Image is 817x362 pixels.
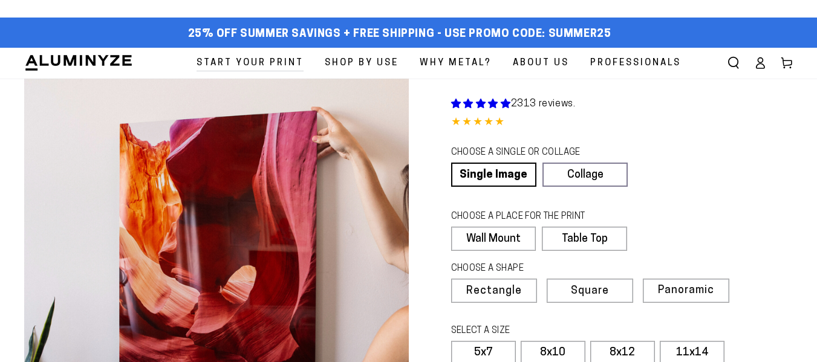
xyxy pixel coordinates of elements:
img: Aluminyze [24,54,133,72]
a: Why Metal? [411,48,501,79]
label: Table Top [542,227,627,251]
span: Shop By Use [325,55,399,71]
a: Collage [542,163,628,187]
span: Start Your Print [197,55,304,71]
a: Single Image [451,163,536,187]
span: About Us [513,55,569,71]
a: Professionals [581,48,690,79]
summary: Search our site [720,50,747,76]
legend: CHOOSE A PLACE FOR THE PRINT [451,210,616,224]
span: Why Metal? [420,55,492,71]
a: Start Your Print [187,48,313,79]
span: Rectangle [466,286,522,297]
span: Square [571,286,609,297]
div: 4.85 out of 5.0 stars [451,114,793,132]
a: About Us [504,48,578,79]
legend: SELECT A SIZE [451,325,652,338]
span: 25% off Summer Savings + Free Shipping - Use Promo Code: SUMMER25 [188,28,611,41]
span: Professionals [590,55,681,71]
legend: CHOOSE A SHAPE [451,262,618,276]
label: Wall Mount [451,227,536,251]
span: Panoramic [658,285,714,296]
legend: CHOOSE A SINGLE OR COLLAGE [451,146,617,160]
a: Shop By Use [316,48,408,79]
